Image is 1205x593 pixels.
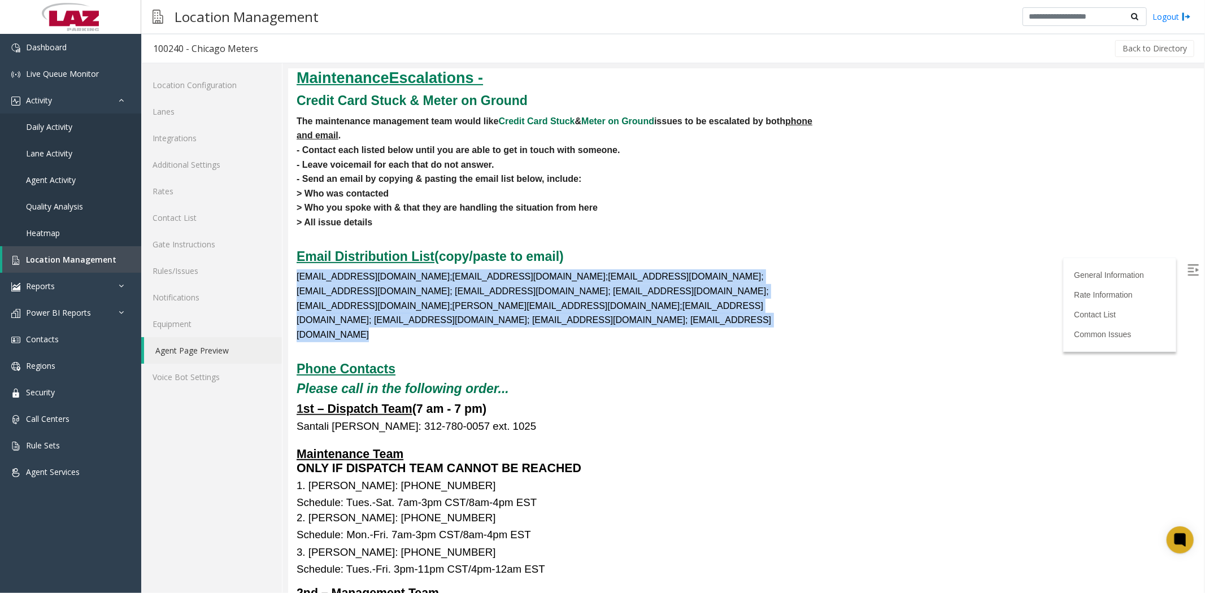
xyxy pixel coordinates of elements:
span: Agent Services [26,466,80,477]
span: 2. [PERSON_NAME]: [PHONE_NUMBER] [8,443,207,455]
span: Agent Activity [26,175,76,185]
span: Schedule: Mon.-Fri. 7am-3pm CST/8am-4pm EST [8,460,243,472]
span: ; [EMAIL_ADDRESS][DOMAIN_NAME]; [EMAIL_ADDRESS][DOMAIN_NAME]; [EMAIL_ADDRESS][DOMAIN_NAME];[PERSO... [8,217,483,271]
span: Schedule: Tues.-Fri. 3pm-11pm CST/4pm-12am EST [8,494,257,506]
img: 'icon' [11,97,20,106]
span: 3. [PERSON_NAME]: [PHONE_NUMBER] [8,477,207,489]
font: (copy/paste to email) [8,180,276,195]
span: Schedule: Tues.-Sat. 7am-3pm CST/8am-4pm EST [8,428,249,439]
img: 'icon' [11,256,20,265]
a: Logout [1152,11,1191,23]
span: Dashboard [26,42,67,53]
font: Credit Card Stuck & Meter on Ground [8,24,240,39]
img: 'icon' [11,282,20,291]
a: Voice Bot Settings [141,364,282,390]
img: logout [1182,11,1191,23]
u: Email Distribution List [8,180,146,195]
font: st – Dispatch Team [15,333,124,347]
h3: Location Management [169,3,324,30]
a: Location Configuration [141,72,282,98]
u: Escalations - [101,1,195,18]
a: Contact List [786,241,828,250]
font: (7 am - 7 pm) [124,333,199,347]
a: Rates [141,178,282,204]
button: Back to Directory [1115,40,1194,57]
u: Maintenance [8,1,101,18]
span: Location Management [26,254,116,265]
font: Meter on Ground [293,47,366,57]
a: Rules/Issues [141,258,282,284]
u: Phone Contacts [8,293,107,307]
span: Quality Analysis [26,201,83,212]
span: Reports [26,281,55,291]
img: 'icon' [11,70,20,79]
div: 100240 - Chicago Meters [153,41,258,56]
span: Santali [PERSON_NAME]: 312-780-0057 ext. 1025 [8,351,248,363]
img: 'icon' [11,468,20,477]
span: Contacts [26,334,59,345]
i: Please call in the following order... [8,312,221,327]
span: 1. [PERSON_NAME]: [PHONE_NUMBER] [8,411,207,422]
img: 'icon' [11,43,20,53]
u: 1 [8,333,124,347]
a: Integrations [141,125,282,151]
span: [EMAIL_ADDRESS][DOMAIN_NAME];[EMAIL_ADDRESS][DOMAIN_NAME];[EMAIL_ADDRESS][DOMAIN_NAME] [8,203,473,212]
span: Activity [26,95,52,106]
a: Location Management [2,246,141,273]
img: 'icon' [11,415,20,424]
a: Gate Instructions [141,231,282,258]
a: General Information [786,202,856,211]
span: Security [26,387,55,398]
span: Power BI Reports [26,307,91,318]
img: Open/Close Sidebar Menu [899,195,911,207]
img: 'icon' [11,309,20,318]
span: Heatmap [26,228,60,238]
span: Lane Activity [26,148,72,159]
u: Maintenance Team [8,378,115,392]
img: 'icon' [11,362,20,371]
span: Call Centers [26,413,69,424]
b: The maintenance management team would like & issues to be escalated by both . - Contact each list... [8,47,524,158]
font: ONLY IF DISPATCH TEAM CANNOT BE REACHED [8,393,293,406]
a: Agent Page Preview [144,337,282,364]
u: 2nd – Management Team [8,517,151,531]
span: Regions [26,360,55,371]
img: 'icon' [11,335,20,345]
a: Additional Settings [141,151,282,178]
a: Lanes [141,98,282,125]
a: Notifications [141,284,282,311]
span: Rule Sets [26,440,60,451]
img: 'icon' [11,442,20,451]
img: 'icon' [11,389,20,398]
a: Rate Information [786,221,845,230]
a: Equipment [141,311,282,337]
a: Contact List [141,204,282,231]
a: Common Issues [786,261,843,270]
span: Daily Activity [26,121,72,132]
span: Live Queue Monitor [26,68,99,79]
font: Credit Card Stuck [210,47,286,57]
img: pageIcon [153,3,163,30]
